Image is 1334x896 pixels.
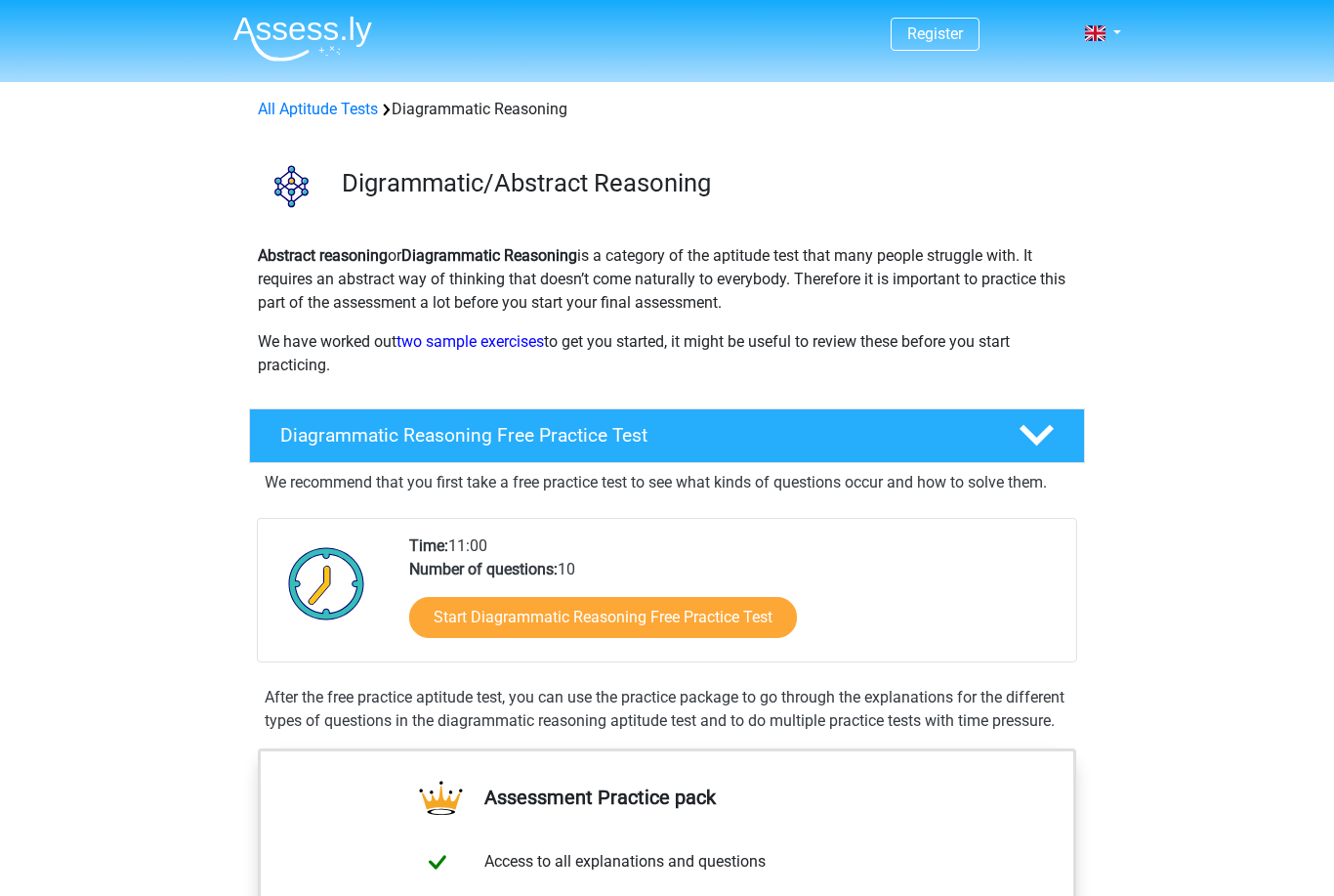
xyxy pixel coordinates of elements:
[250,145,333,228] img: diagrammatic reasoning
[409,597,797,638] a: Start Diagrammatic Reasoning Free Practice Test
[265,471,1069,494] p: We recommend that you first take a free practice test to see what kinds of questions occur and ho...
[395,534,1075,661] div: 11:00 10
[233,16,372,62] img: Assessly
[257,686,1077,733] div: After the free practice aptitude test, you can use the practice package to go through the explana...
[907,24,963,43] a: Register
[258,246,388,265] b: Abstract reasoning
[396,332,544,351] a: two sample exercises
[409,536,448,555] b: Time:
[401,246,577,265] b: Diagrammatic Reasoning
[409,560,558,578] b: Number of questions:
[258,330,1076,377] p: We have worked out to get you started, it might be useful to review these before you start practi...
[280,424,987,447] h4: Diagrammatic Reasoning Free Practice Test
[342,168,1069,198] h3: Digrammatic/Abstract Reasoning
[241,408,1093,463] a: Diagrammatic Reasoning Free Practice Test
[258,244,1076,315] p: or is a category of the aptitude test that many people struggle with. It requires an abstract way...
[277,534,376,632] img: Clock
[258,100,378,118] a: All Aptitude Tests
[250,98,1084,121] div: Diagrammatic Reasoning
